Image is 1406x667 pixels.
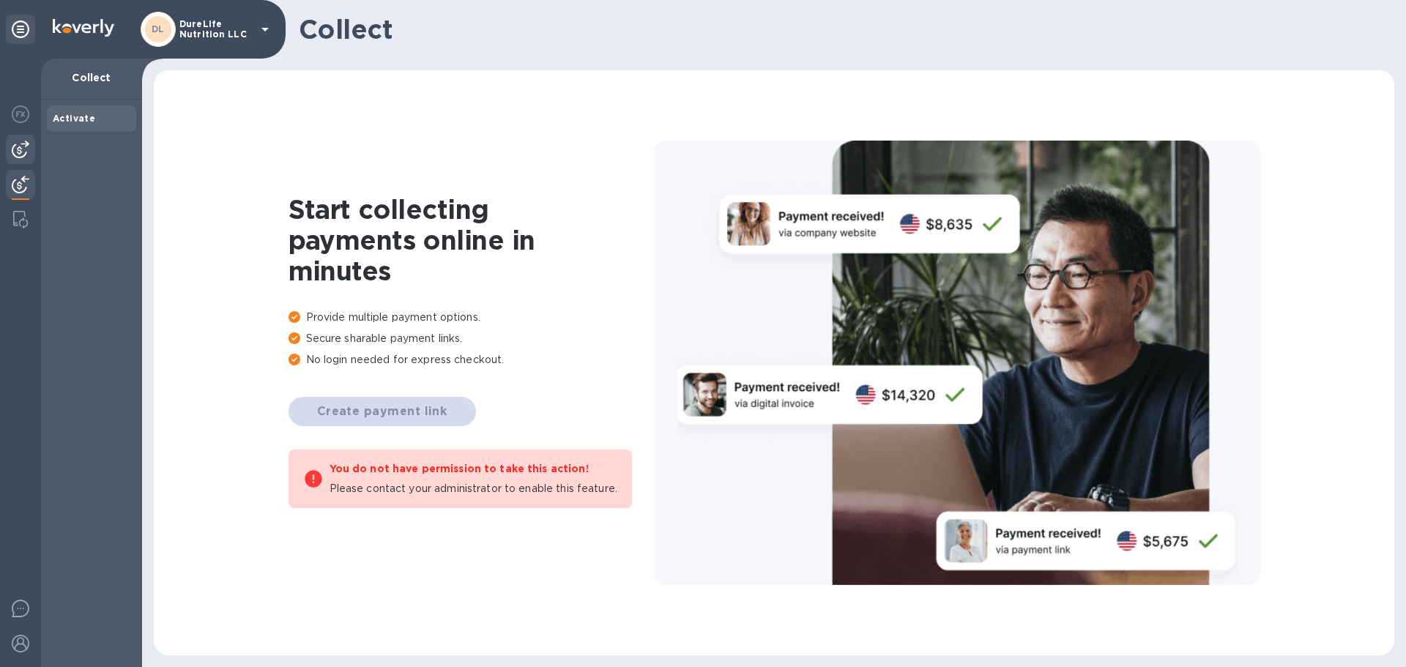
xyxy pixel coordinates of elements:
img: Foreign exchange [12,105,29,123]
p: DureLife Nutrition LLC [179,19,253,40]
h1: Collect [299,14,1383,45]
p: Secure sharable payment links. [289,331,655,346]
p: Collect [53,70,130,85]
img: Logo [53,19,114,37]
b: Activate [53,113,95,124]
b: DL [152,23,165,34]
h1: Start collecting payments online in minutes [289,194,655,286]
p: Please contact your administrator to enable this feature. [330,481,618,496]
p: Provide multiple payment options. [289,310,655,325]
iframe: Chat Widget [1078,78,1406,667]
b: You do not have permission to take this action! [330,463,589,474]
p: No login needed for express checkout. [289,352,655,368]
